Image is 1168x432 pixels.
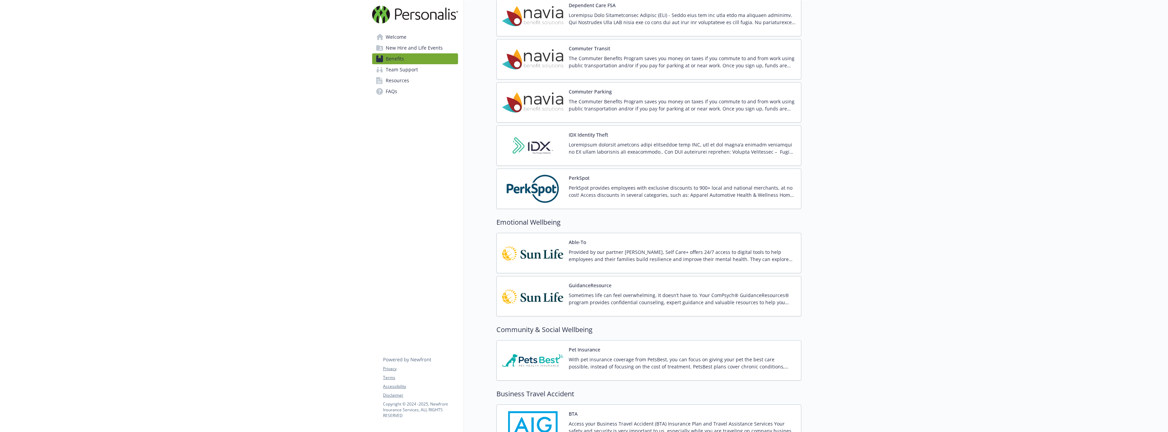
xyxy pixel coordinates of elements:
button: Able-To [569,239,586,246]
a: Terms [383,375,458,381]
span: Resources [386,75,409,86]
p: Loremipsum dolorsit ametcons adipi elitseddoe temp INC, utl et dol magna’a enimadm veniamqui no E... [569,141,796,155]
button: BTA [569,410,578,417]
h2: Emotional Wellbeing [496,217,801,227]
img: Sun Life Financial carrier logo [502,239,563,267]
h2: Business Travel Accident [496,389,801,399]
span: Benefits [386,53,404,64]
span: Team Support [386,64,418,75]
p: The Commuter Benefits Program saves you money on taxes if you commute to and from work using publ... [569,55,796,69]
a: Resources [372,75,458,86]
a: FAQs [372,86,458,97]
button: Commuter Transit [569,45,610,52]
img: Navia Benefit Solutions carrier logo [502,45,563,74]
img: Sun Life Financial carrier logo [502,282,563,311]
button: Pet Insurance [569,346,600,353]
button: Dependent Care FSA [569,2,616,9]
span: Welcome [386,32,406,42]
a: Team Support [372,64,458,75]
span: New Hire and Life Events [386,42,443,53]
p: Copyright © 2024 - 2025 , Newfront Insurance Services, ALL RIGHTS RESERVED [383,401,458,418]
p: Loremipsu Dolo Sitametconsec Adipisc (ELI) - Seddo eius tem inc utla etdo ma aliquaen adminimv. Q... [569,12,796,26]
p: The Commuter Benefits Program saves you money on taxes if you commute to and from work using publ... [569,98,796,112]
p: Sometimes life can feel overwhelming. It doesn’t have to. Your ComPsych® GuidanceResources® progr... [569,292,796,306]
img: PerkSpot carrier logo [502,174,563,203]
img: Navia Benefit Solutions carrier logo [502,2,563,31]
button: IDX Identity Theft [569,131,608,138]
img: Navia Benefit Solutions carrier logo [502,88,563,117]
p: With pet insurance coverage from PetsBest, you can focus on giving your pet the best care possibl... [569,356,796,370]
a: Accessibility [383,383,458,390]
p: Provided by our partner [PERSON_NAME], Self Care+ offers 24/7 access to digital tools to help emp... [569,248,796,263]
h2: Community & Social Wellbeing [496,325,801,335]
button: GuidanceResource [569,282,612,289]
p: PerkSpot provides employees with exclusive discounts to 900+ local and national merchants, at no ... [569,184,796,198]
button: Commuter Parking [569,88,612,95]
span: FAQs [386,86,397,97]
a: New Hire and Life Events [372,42,458,53]
a: Privacy [383,366,458,372]
img: IDX carrier logo [502,131,563,160]
a: Benefits [372,53,458,64]
button: PerkSpot [569,174,589,182]
img: Pets Best Insurance Services carrier logo [502,346,563,375]
a: Disclaimer [383,392,458,398]
a: Welcome [372,32,458,42]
